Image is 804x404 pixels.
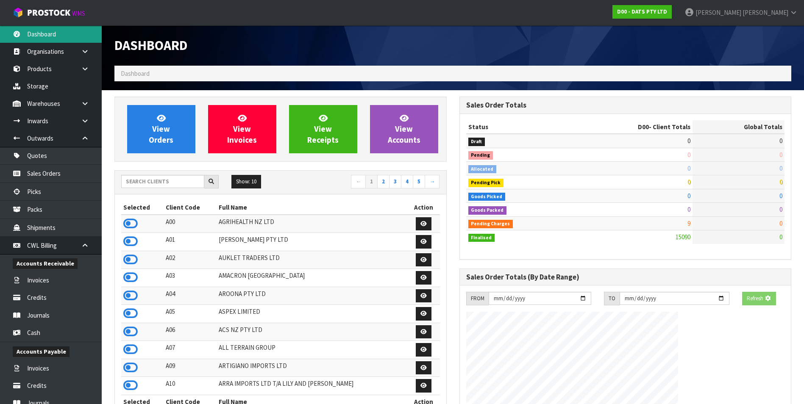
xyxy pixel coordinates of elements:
th: Global Totals [693,120,785,134]
span: Goods Picked [468,193,506,201]
span: 0 [779,151,782,159]
td: A04 [164,287,217,305]
td: A10 [164,377,217,395]
h3: Sales Order Totals [466,101,785,109]
div: TO [604,292,620,305]
th: Client Code [164,201,217,214]
strong: D00 - DATS PTY LTD [617,8,667,15]
span: View Receipts [307,113,339,145]
span: 0 [687,178,690,186]
a: 2 [377,175,389,188]
button: Show: 10 [231,175,261,188]
span: Pending [468,151,493,160]
h3: Sales Order Totals (By Date Range) [466,273,785,281]
td: A05 [164,305,217,323]
a: D00 - DATS PTY LTD [612,5,672,19]
span: Goods Packed [468,206,507,215]
a: → [425,175,440,188]
span: 0 [779,219,782,227]
th: Status [466,120,571,134]
td: A03 [164,269,217,287]
input: Search clients [121,175,204,188]
a: 5 [413,175,425,188]
span: 0 [687,192,690,200]
span: View Accounts [388,113,420,145]
td: AUKLET TRADERS LTD [217,251,408,269]
span: 0 [779,178,782,186]
span: View Invoices [227,113,257,145]
span: 0 [687,137,690,145]
span: 0 [779,233,782,241]
td: ARRA IMPORTS LTD T/A LILY AND [PERSON_NAME] [217,377,408,395]
span: Accounts Payable [13,346,70,357]
span: ProStock [27,7,70,18]
th: - Client Totals [571,120,693,134]
td: ASPEX LIMITED [217,305,408,323]
span: 0 [779,192,782,200]
td: AMACRON [GEOGRAPHIC_DATA] [217,269,408,287]
span: Pending Charges [468,220,513,228]
td: A07 [164,341,217,359]
th: Full Name [217,201,408,214]
td: AGRIHEALTH NZ LTD [217,215,408,233]
span: 0 [687,151,690,159]
span: [PERSON_NAME] [696,8,741,17]
span: Finalised [468,234,495,242]
div: FROM [466,292,489,305]
span: Accounts Receivable [13,258,78,269]
a: ← [351,175,366,188]
td: A06 [164,323,217,341]
a: 4 [401,175,413,188]
a: 3 [389,175,401,188]
span: Dashboard [121,69,150,77]
a: ViewInvoices [208,105,276,153]
td: ALL TERRAIN GROUP [217,341,408,359]
td: AROONA PTY LTD [217,287,408,305]
span: Draft [468,138,485,146]
span: [PERSON_NAME] [743,8,788,17]
span: 15090 [676,233,690,241]
button: Refresh [742,292,776,305]
td: A09 [164,359,217,377]
img: cube-alt.png [13,7,23,18]
a: ViewOrders [127,105,195,153]
span: Dashboard [114,37,187,54]
td: ACS NZ PTY LTD [217,323,408,341]
a: ViewReceipts [289,105,357,153]
span: 9 [687,219,690,227]
a: 1 [365,175,378,188]
span: View Orders [149,113,173,145]
small: WMS [72,9,85,17]
span: D00 [638,123,649,131]
td: ARTIGIANO IMPORTS LTD [217,359,408,377]
span: 0 [779,205,782,213]
span: 0 [779,137,782,145]
span: 0 [779,164,782,172]
td: A02 [164,251,217,269]
nav: Page navigation [287,175,440,190]
td: A01 [164,233,217,251]
td: A00 [164,215,217,233]
td: [PERSON_NAME] PTY LTD [217,233,408,251]
span: 0 [687,164,690,172]
span: Allocated [468,165,497,174]
th: Selected [121,201,164,214]
a: ViewAccounts [370,105,438,153]
span: 0 [687,205,690,213]
th: Action [408,201,440,214]
span: Pending Pick [468,179,504,187]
